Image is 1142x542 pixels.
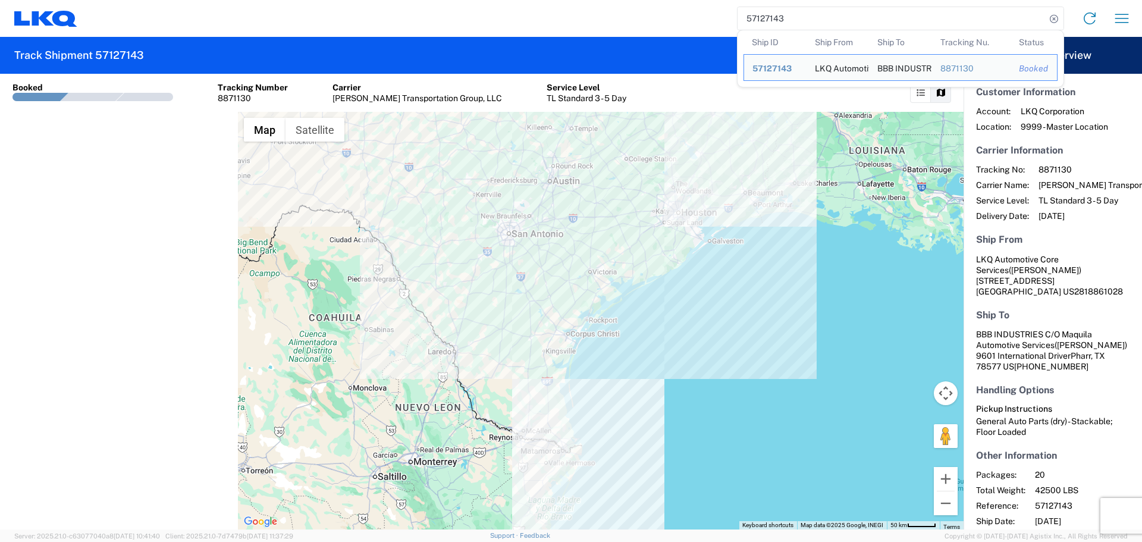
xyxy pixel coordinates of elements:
h6: Pickup Instructions [976,404,1130,414]
span: [PHONE_NUMBER] [1014,362,1088,371]
input: Shipment, tracking or reference number [738,7,1046,30]
span: ([PERSON_NAME]) [1009,265,1081,275]
div: [PERSON_NAME] Transportation Group, LLC [332,93,502,104]
div: 57127143 [752,63,798,74]
div: Tracking Number [218,82,288,93]
span: [DATE] 11:37:29 [247,532,293,540]
span: LKQ Corporation [1021,106,1108,117]
div: Booked [1019,63,1049,74]
span: Ship Date: [976,516,1025,527]
span: ([PERSON_NAME]) [1055,340,1127,350]
span: Carrier Name: [976,180,1029,190]
span: Packages: [976,469,1025,480]
button: Zoom in [934,467,958,491]
span: 42500 LBS [1035,485,1137,496]
div: Carrier [332,82,502,93]
button: Drag Pegman onto the map to open Street View [934,424,958,448]
a: Terms [943,524,960,530]
div: Service Level [547,82,626,93]
h5: Handling Options [976,384,1130,396]
span: Service Level: [976,195,1029,206]
div: Booked [12,82,43,93]
button: Show street map [244,118,285,142]
span: Reference: [976,500,1025,511]
span: [STREET_ADDRESS] [976,276,1055,286]
address: [GEOGRAPHIC_DATA] US [976,254,1130,297]
h5: Ship From [976,234,1130,245]
button: Show satellite imagery [285,118,344,142]
span: Total Weight: [976,485,1025,496]
h5: Other Information [976,450,1130,461]
span: Location: [976,121,1011,132]
th: Ship From [807,30,870,54]
span: [DATE] 10:41:40 [114,532,160,540]
div: 8871130 [218,93,288,104]
h2: Track Shipment 57127143 [14,48,144,62]
th: Status [1011,30,1058,54]
button: Keyboard shortcuts [742,521,793,530]
span: Tracking No: [976,164,1029,175]
a: Support [490,532,520,539]
button: Zoom out [934,491,958,515]
span: LKQ Automotive Core Services [976,255,1059,275]
div: 8871130 [940,63,1002,74]
img: Google [241,514,280,530]
h5: Customer Information [976,86,1130,98]
span: [DATE] [1035,516,1137,527]
span: BBB INDUSTRIES C/O Maquila Automotive Services 9601 International Driver [976,330,1127,361]
span: 57127143 [1035,500,1137,511]
h5: Carrier Information [976,145,1130,156]
table: Search Results [743,30,1063,87]
address: Pharr, TX 78577 US [976,329,1130,372]
span: Client: 2025.21.0-7d7479b [165,532,293,540]
span: 57127143 [752,64,792,73]
h5: Ship To [976,309,1130,321]
span: 50 km [890,522,907,528]
div: BBB INDUSTRIES C/O Maquila Automotive Services [877,55,924,80]
span: 20 [1035,469,1137,480]
span: Server: 2025.21.0-c63077040a8 [14,532,160,540]
span: Map data ©2025 Google, INEGI [801,522,883,528]
button: Map Scale: 50 km per 45 pixels [887,521,940,530]
button: Map camera controls [934,381,958,405]
a: Open this area in Google Maps (opens a new window) [241,514,280,530]
th: Ship ID [743,30,807,54]
span: 2818861028 [1074,287,1123,296]
div: General Auto Parts (dry) - Stackable; Floor Loaded [976,416,1130,437]
span: Delivery Date: [976,211,1029,221]
span: Copyright © [DATE]-[DATE] Agistix Inc., All Rights Reserved [945,531,1128,541]
th: Ship To [869,30,932,54]
th: Tracking Nu. [932,30,1011,54]
a: Feedback [520,532,550,539]
div: TL Standard 3 - 5 Day [547,93,626,104]
span: Account: [976,106,1011,117]
div: LKQ Automotive Core Services [815,55,861,80]
span: 9999 - Master Location [1021,121,1108,132]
